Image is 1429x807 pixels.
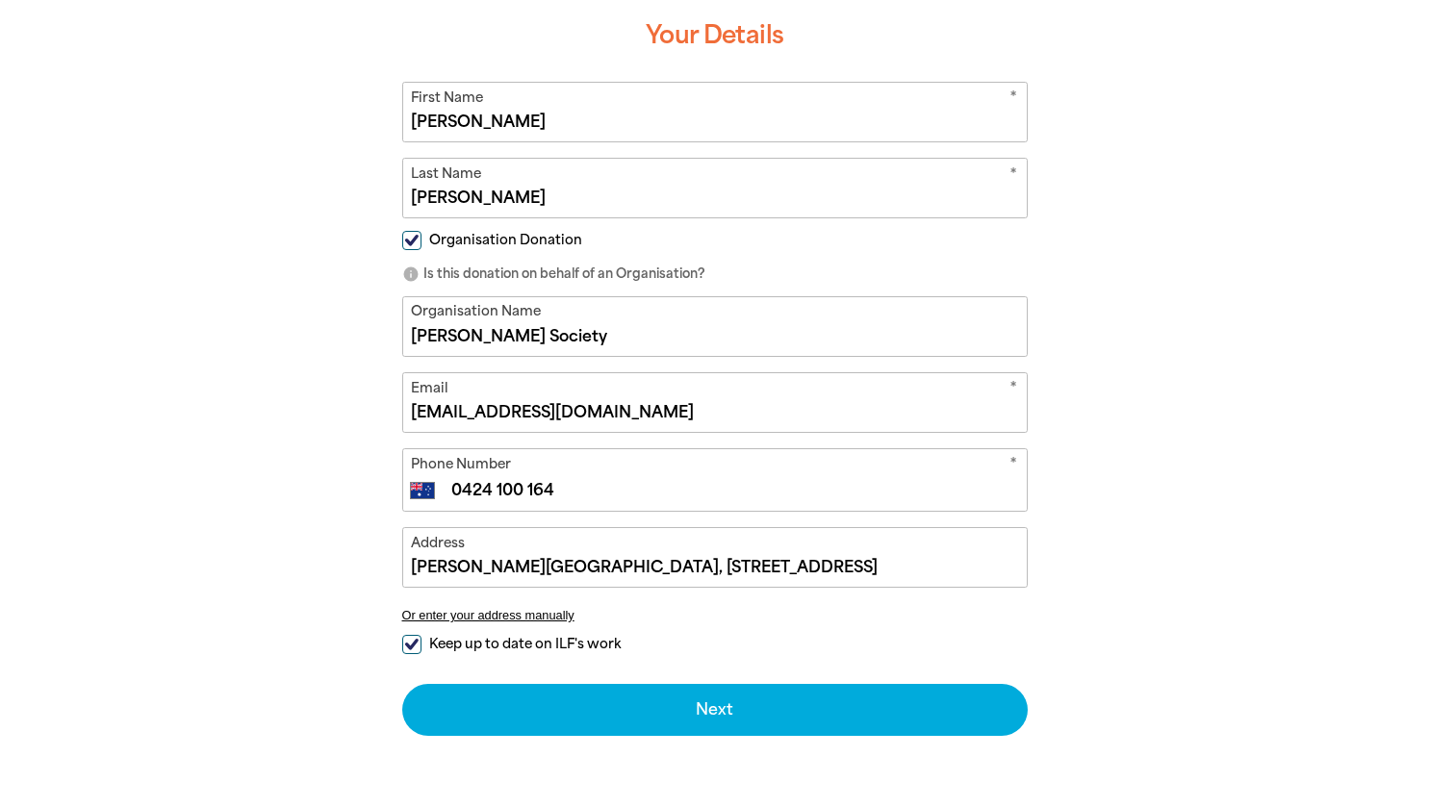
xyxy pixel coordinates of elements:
p: Is this donation on behalf of an Organisation? [402,265,1028,284]
span: Keep up to date on ILF's work [429,635,621,653]
i: info [402,265,420,283]
input: Keep up to date on ILF's work [402,635,421,654]
span: Organisation Donation [429,231,582,249]
input: Organisation Donation [402,231,421,250]
h3: Your Details [402,5,1028,66]
i: Required [1009,454,1017,478]
button: Or enter your address manually [402,608,1028,622]
button: Next [402,684,1028,736]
